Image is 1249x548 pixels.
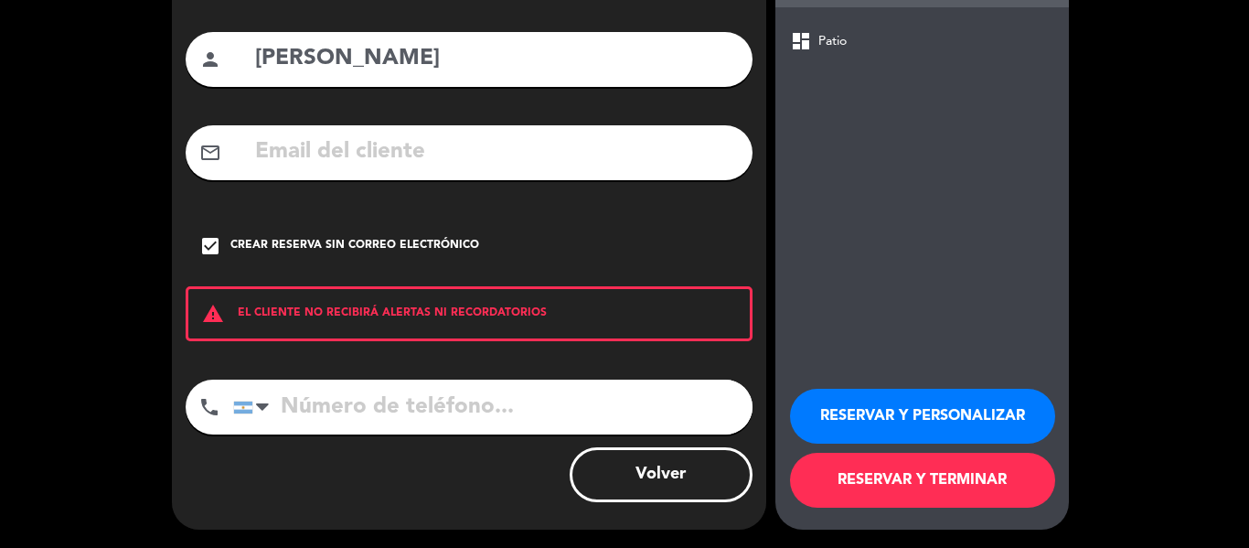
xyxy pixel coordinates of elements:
input: Email del cliente [253,134,739,171]
button: RESERVAR Y TERMINAR [790,453,1055,508]
div: Argentina: +54 [234,381,276,434]
input: Nombre del cliente [253,40,739,78]
button: RESERVAR Y PERSONALIZAR [790,389,1055,444]
i: person [199,48,221,70]
span: Patio [818,31,847,52]
span: dashboard [790,30,812,52]
button: Volver [570,447,753,502]
i: check_box [199,235,221,257]
div: EL CLIENTE NO RECIBIRÁ ALERTAS NI RECORDATORIOS [186,286,753,341]
div: Crear reserva sin correo electrónico [230,237,479,255]
i: mail_outline [199,142,221,164]
i: warning [188,303,238,325]
i: phone [198,396,220,418]
input: Número de teléfono... [233,380,753,435]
